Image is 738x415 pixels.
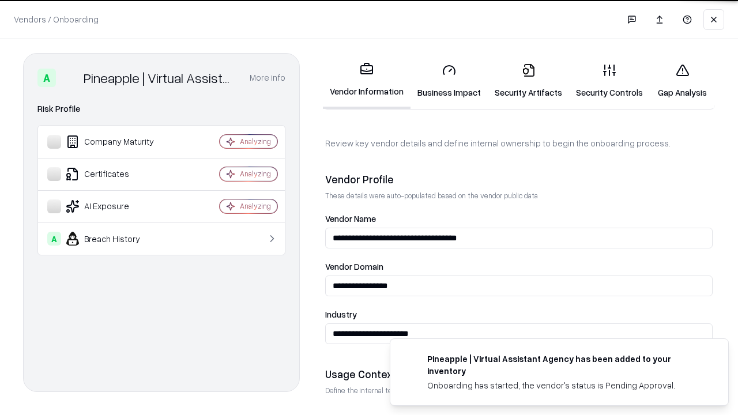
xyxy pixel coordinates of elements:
[325,172,713,186] div: Vendor Profile
[61,69,79,87] img: Pineapple | Virtual Assistant Agency
[325,386,713,395] p: Define the internal team and reason for using this vendor. This helps assess business relevance a...
[47,232,61,246] div: A
[325,137,713,149] p: Review key vendor details and define internal ownership to begin the onboarding process.
[240,169,271,179] div: Analyzing
[14,13,99,25] p: Vendors / Onboarding
[650,54,715,108] a: Gap Analysis
[488,54,569,108] a: Security Artifacts
[325,367,713,381] div: Usage Context
[37,69,56,87] div: A
[250,67,285,88] button: More info
[47,199,185,213] div: AI Exposure
[427,379,701,391] div: Onboarding has started, the vendor's status is Pending Approval.
[47,232,185,246] div: Breach History
[325,191,713,201] p: These details were auto-populated based on the vendor public data
[240,201,271,211] div: Analyzing
[325,310,713,319] label: Industry
[47,135,185,149] div: Company Maturity
[325,262,713,271] label: Vendor Domain
[37,102,285,116] div: Risk Profile
[84,69,236,87] div: Pineapple | Virtual Assistant Agency
[411,54,488,108] a: Business Impact
[323,53,411,109] a: Vendor Information
[47,167,185,181] div: Certificates
[325,214,713,223] label: Vendor Name
[569,54,650,108] a: Security Controls
[240,137,271,146] div: Analyzing
[404,353,418,367] img: trypineapple.com
[427,353,701,377] div: Pineapple | Virtual Assistant Agency has been added to your inventory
